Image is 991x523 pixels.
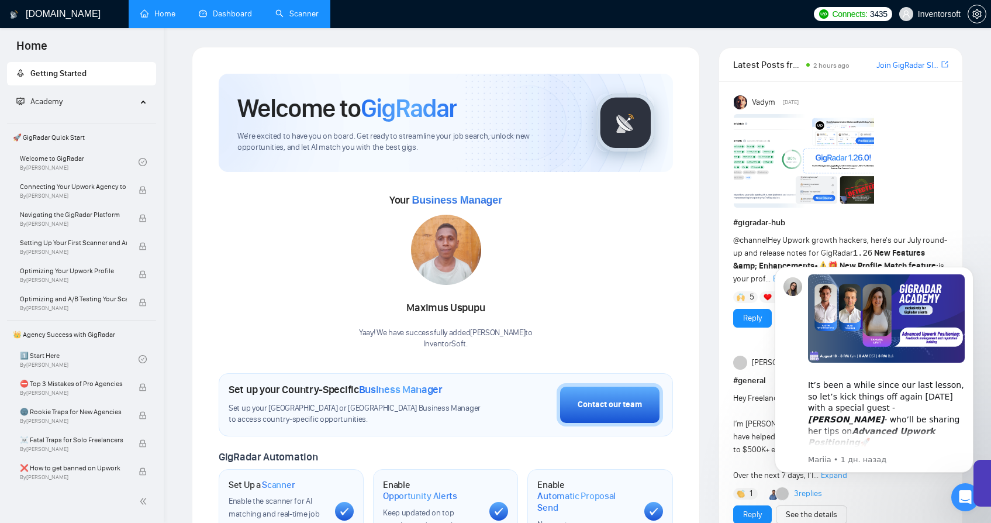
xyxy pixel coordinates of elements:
span: Scanner [262,479,295,491]
span: By [PERSON_NAME] [20,305,127,312]
a: Reply [743,312,762,325]
span: 3435 [870,8,888,20]
span: Optimizing Your Upwork Profile [20,265,127,277]
span: Getting Started [30,68,87,78]
span: Setting Up Your First Scanner and Auto-Bidder [20,237,127,249]
span: By [PERSON_NAME] [20,277,127,284]
span: lock [139,383,147,391]
a: 1️⃣ Start HereBy[PERSON_NAME] [20,346,139,372]
button: setting [968,5,986,23]
li: Getting Started [7,62,156,85]
a: Reply [743,508,762,521]
span: lock [139,270,147,278]
a: See the details [786,508,837,521]
span: @channel [733,235,768,245]
span: Business Manager [359,383,443,396]
span: Optimizing and A/B Testing Your Scanner for Better Results [20,293,127,305]
img: logo [10,5,18,24]
a: dashboardDashboard [199,9,252,19]
span: 5 [750,291,754,303]
span: lock [139,214,147,222]
span: Academy [16,97,63,106]
span: By [PERSON_NAME] [20,390,127,397]
span: Hey Freelancers &amp; Agency Owners, I’m [PERSON_NAME], a BDE with 5+ years of experience, and I ... [733,393,944,480]
span: check-circle [139,158,147,166]
span: lock [139,298,147,307]
span: fund-projection-screen [16,97,25,105]
a: export [941,59,948,70]
h1: Enable [537,479,634,514]
span: 🌚 Rookie Traps for New Agencies [20,406,127,418]
img: F09AC4U7ATU-image.png [734,114,874,208]
span: Set up your [GEOGRAPHIC_DATA] or [GEOGRAPHIC_DATA] Business Manager to access country-specific op... [229,403,489,425]
span: Home [7,37,57,62]
span: GigRadar Automation [219,450,317,463]
span: lock [139,411,147,419]
span: By [PERSON_NAME] [20,418,127,425]
span: user [902,10,910,18]
h1: Set Up a [229,479,295,491]
span: By [PERSON_NAME] [20,249,127,256]
span: 1 [750,488,752,500]
h1: # gigradar-hub [733,216,948,229]
h1: Set up your Country-Specific [229,383,443,396]
span: lock [139,467,147,476]
span: Hey Upwork growth hackers, here's our July round-up and release notes for GigRadar • is your prof... [733,235,947,284]
span: [PERSON_NAME] [752,356,809,369]
span: lock [139,242,147,250]
span: GigRadar [361,92,457,124]
a: Join GigRadar Slack Community [876,59,939,72]
span: Opportunity Alerts [383,490,457,502]
span: Business Manager [412,194,502,206]
span: double-left [139,496,151,507]
span: setting [968,9,986,19]
span: Connects: [833,8,868,20]
span: 👑 Agency Success with GigRadar [8,323,155,346]
a: 3replies [794,488,822,500]
span: [DATE] [783,97,799,108]
span: Automatic Proposal Send [537,490,634,513]
div: Contact our team [578,398,642,411]
div: Maximus Uspupu [359,298,533,318]
span: Academy [30,97,63,106]
span: 2 hours ago [813,61,850,70]
img: Vadym [734,95,748,109]
h1: Welcome to [237,92,457,124]
span: ⛔ Top 3 Mistakes of Pro Agencies [20,378,127,390]
img: gigradar-logo.png [596,94,655,152]
button: Reply [733,309,772,328]
span: Navigating the GigRadar Platform [20,209,127,221]
span: ☠️ Fatal Traps for Solo Freelancers [20,434,127,446]
span: By [PERSON_NAME] [20,446,127,453]
a: searchScanner [275,9,319,19]
span: By [PERSON_NAME] [20,192,127,199]
h1: Enable [383,479,480,502]
a: homeHome [140,9,175,19]
span: Latest Posts from the GigRadar Community [733,57,803,72]
h1: # general [733,374,948,387]
span: rocket [16,69,25,77]
p: InventorSoft . [359,339,533,350]
img: 👏 [737,490,745,498]
span: By [PERSON_NAME] [20,221,127,228]
span: We're excited to have you on board. Get ready to streamline your job search, unlock new opportuni... [237,131,577,153]
span: 🚀 GigRadar Quick Start [8,126,155,149]
span: Connecting Your Upwork Agency to GigRadar [20,181,127,192]
span: ❌ How to get banned on Upwork [20,462,127,474]
span: lock [139,186,147,194]
img: 🙌 [737,293,745,301]
iframe: Intercom live chat [951,483,979,511]
span: By [PERSON_NAME] [20,474,127,481]
span: Your [389,194,502,207]
span: check-circle [139,355,147,363]
img: upwork-logo.png [819,9,828,19]
a: Welcome to GigRadarBy[PERSON_NAME] [20,149,139,175]
iframe: Intercom notifications сообщение [757,249,991,491]
span: lock [139,439,147,448]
